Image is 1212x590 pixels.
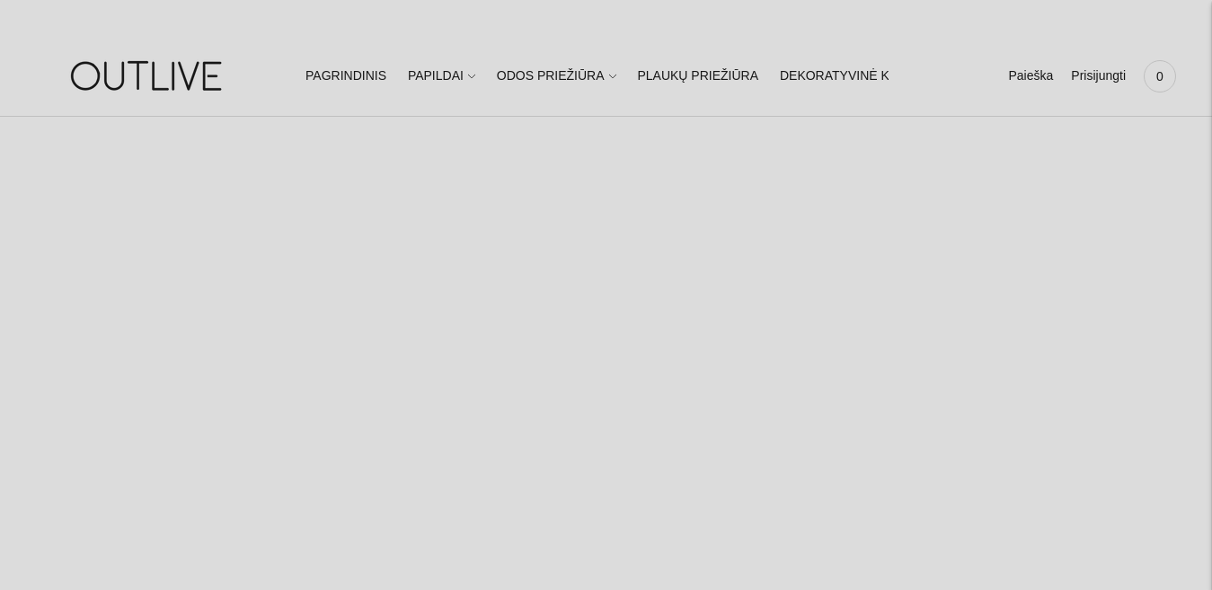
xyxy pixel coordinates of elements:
[497,57,616,96] a: ODOS PRIEŽIŪRA
[408,57,475,96] a: PAPILDAI
[1147,64,1172,89] span: 0
[1008,57,1053,96] a: Paieška
[1071,57,1126,96] a: Prisijungti
[780,57,954,96] a: DEKORATYVINĖ KOSMETIKA
[36,45,261,107] img: OUTLIVE
[637,57,758,96] a: PLAUKŲ PRIEŽIŪRA
[1144,57,1176,96] a: 0
[305,57,386,96] a: PAGRINDINIS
